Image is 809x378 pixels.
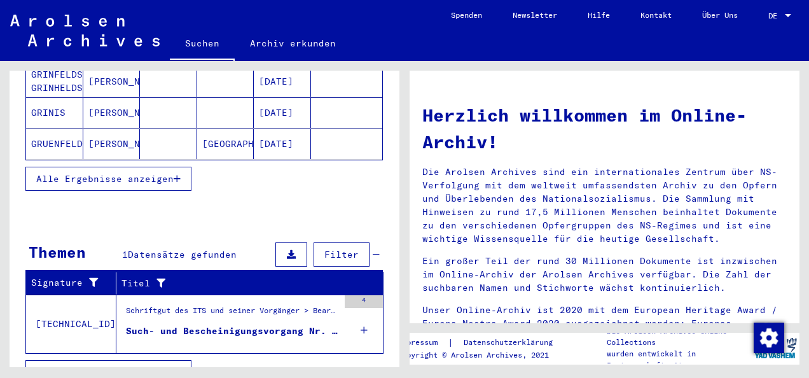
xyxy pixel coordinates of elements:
[26,97,83,128] mat-cell: GRINIS
[29,241,86,263] div: Themen
[26,66,83,97] mat-cell: GRINFELDS GRINHELDS
[31,276,100,290] div: Signature
[345,295,383,308] div: 4
[83,66,141,97] mat-cell: [PERSON_NAME]
[36,173,174,185] span: Alle Ergebnisse anzeigen
[26,129,83,159] mat-cell: GRUENFELD
[453,336,568,349] a: Datenschutzerklärung
[254,129,311,159] mat-cell: [DATE]
[768,11,782,20] span: DE
[607,348,750,371] p: wurden entwickelt in Partnerschaft mit
[422,102,787,155] h1: Herzlich willkommen im Online-Archiv!
[197,129,254,159] mat-cell: [GEOGRAPHIC_DATA]
[752,332,799,364] img: yv_logo.png
[170,28,235,61] a: Suchen
[422,255,787,295] p: Ein großer Teil der rund 30 Millionen Dokumente ist inzwischen im Online-Archiv der Arolsen Archi...
[83,97,141,128] mat-cell: [PERSON_NAME]
[314,242,370,267] button: Filter
[126,305,338,323] div: Schriftgut des ITS und seiner Vorgänger > Bearbeitung von Anfragen > Fallbezogene [MEDICAL_DATA] ...
[128,249,237,260] span: Datensätze gefunden
[10,15,160,46] img: Arolsen_neg.svg
[83,129,141,159] mat-cell: [PERSON_NAME]
[126,325,338,338] div: Such- und Bescheinigungsvorgang Nr. 606.696 für [GEOGRAPHIC_DATA][PERSON_NAME] geboren [DEMOGRAPH...
[422,304,787,344] p: Unser Online-Archiv ist 2020 mit dem European Heritage Award / Europa Nostra Award 2020 ausgezeic...
[607,325,750,348] p: Die Arolsen Archives Online-Collections
[121,277,352,290] div: Titel
[25,167,191,191] button: Alle Ergebnisse anzeigen
[31,273,116,293] div: Signature
[254,97,311,128] mat-cell: [DATE]
[122,249,128,260] span: 1
[398,336,568,349] div: |
[121,273,368,293] div: Titel
[235,28,351,59] a: Archiv erkunden
[422,165,787,246] p: Die Arolsen Archives sind ein internationales Zentrum über NS-Verfolgung mit dem weltweit umfasse...
[254,66,311,97] mat-cell: [DATE]
[36,367,174,378] span: Alle Ergebnisse anzeigen
[26,295,116,353] td: [TECHNICAL_ID]
[324,249,359,260] span: Filter
[754,323,784,353] img: Zustimmung ändern
[398,349,568,361] p: Copyright © Arolsen Archives, 2021
[398,336,448,349] a: Impressum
